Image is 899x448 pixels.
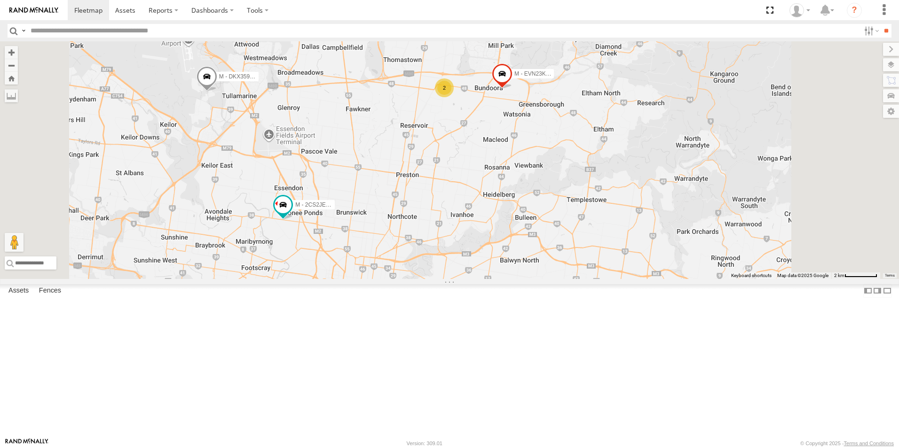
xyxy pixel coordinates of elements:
a: Terms and Conditions [844,440,894,446]
div: Tye Clark [786,3,813,17]
button: Map Scale: 2 km per 66 pixels [831,272,880,279]
button: Zoom Home [5,72,18,85]
button: Keyboard shortcuts [731,272,772,279]
label: Hide Summary Table [883,284,892,298]
label: Dock Summary Table to the Left [863,284,873,298]
label: Search Query [20,24,27,38]
a: Visit our Website [5,439,48,448]
div: 2 [435,78,454,97]
label: Map Settings [883,105,899,118]
span: M - 2CS2JE - [PERSON_NAME] [295,202,377,209]
label: Fences [34,284,66,297]
label: Dock Summary Table to the Right [873,284,882,298]
label: Assets [4,284,33,297]
button: Drag Pegman onto the map to open Street View [5,233,24,252]
span: Map data ©2025 Google [777,273,828,278]
span: M - EVN23K - [PERSON_NAME] [514,71,597,77]
div: © Copyright 2025 - [800,440,894,446]
button: Zoom in [5,46,18,59]
button: Zoom out [5,59,18,72]
img: rand-logo.svg [9,7,58,14]
a: Terms (opens in new tab) [885,274,895,278]
i: ? [847,3,862,18]
span: M - DKX359 - [PERSON_NAME] [219,74,301,80]
label: Search Filter Options [860,24,881,38]
span: 2 km [834,273,844,278]
label: Measure [5,89,18,102]
div: Version: 309.01 [407,440,442,446]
